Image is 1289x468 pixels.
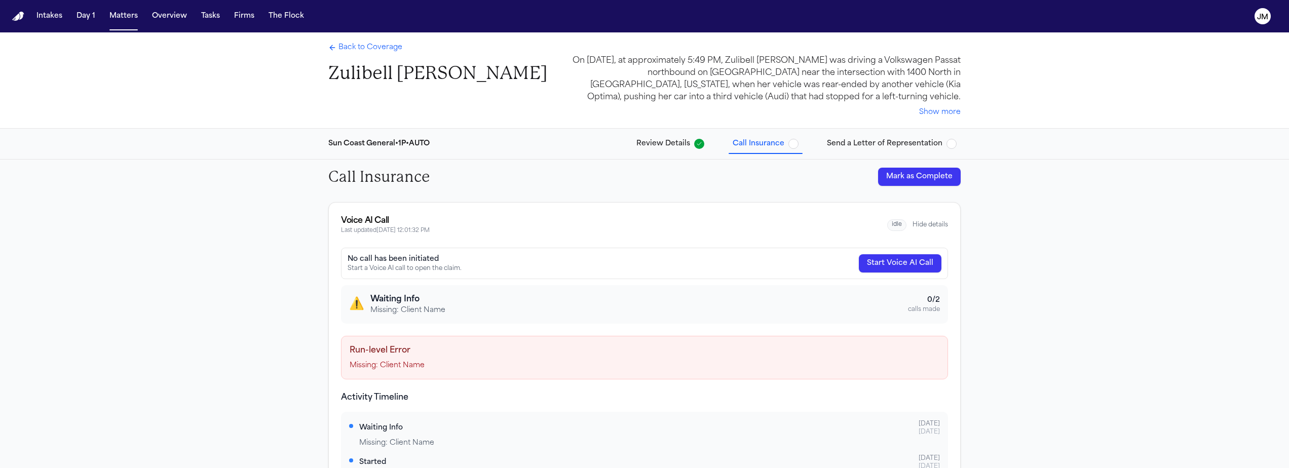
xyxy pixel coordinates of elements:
div: Sun Coast General • 1P • AUTO [328,139,430,149]
span: Review Details [636,139,690,149]
p: Missing: Client Name [370,305,445,316]
button: Matters [105,7,142,25]
button: Overview [148,7,191,25]
span: [DATE] [919,454,940,462]
a: Home [12,12,24,21]
h4: Run-level Error [350,344,939,357]
div: Started [359,457,386,467]
button: Review Details [632,135,708,153]
span: Call Insurance [733,139,784,149]
div: On [DATE], at approximately 5:49 PM, Zulibell [PERSON_NAME] was driving a Volkswagen Passat north... [572,55,961,103]
button: Call Insurance [729,135,803,153]
div: Start a Voice AI call to open the claim. [348,264,462,272]
button: Intakes [32,7,66,25]
span: ⚠️ [349,296,364,313]
h3: Waiting Info [370,293,445,305]
button: Show more [919,107,961,118]
button: Firms [230,7,258,25]
h4: Activity Timeline [341,392,948,404]
span: [DATE] [919,428,940,436]
button: Start Voice AI Call [859,254,941,272]
div: Voice AI Call [341,215,430,227]
img: Finch Logo [12,12,24,21]
h2: Call Insurance [328,168,430,186]
span: Last updated [DATE] 12:01:32 PM [341,227,430,236]
button: Hide details [913,221,948,229]
div: 0 / 2 [908,295,940,305]
button: Mark as Complete [878,168,961,186]
span: [DATE] [919,420,940,428]
h1: Zulibell [PERSON_NAME] [328,62,547,85]
button: Send a Letter of Representation [823,135,961,153]
p: Missing: Client Name [350,361,939,371]
span: Back to Coverage [338,43,402,53]
button: Day 1 [72,7,99,25]
div: calls made [908,305,940,314]
a: Back to Coverage [328,43,402,53]
button: The Flock [264,7,308,25]
span: idle [887,219,906,231]
div: Missing: Client Name [359,438,940,448]
div: No call has been initiated [348,254,462,264]
div: Waiting Info [359,423,403,433]
button: Tasks [197,7,224,25]
span: Send a Letter of Representation [827,139,942,149]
